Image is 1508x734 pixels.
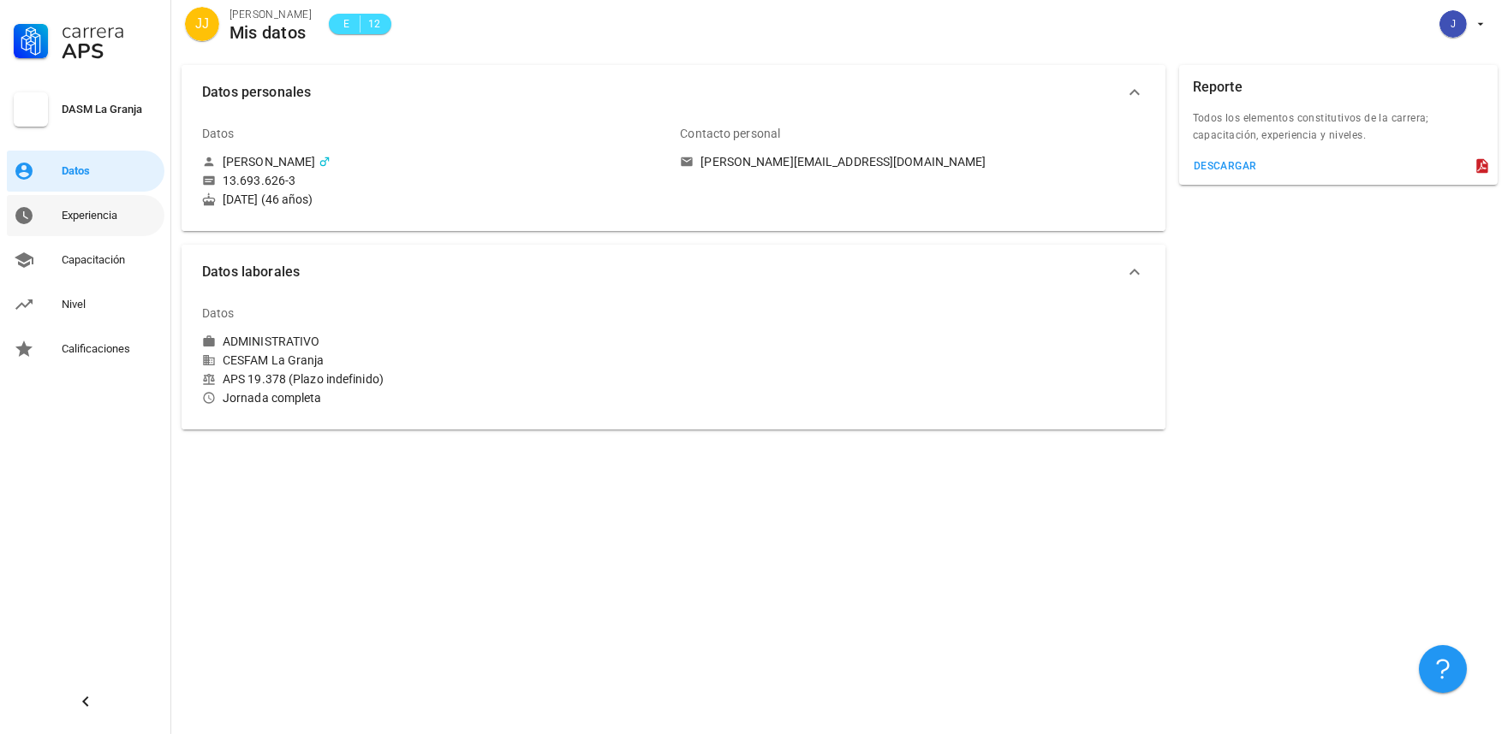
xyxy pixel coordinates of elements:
[195,7,209,41] span: JJ
[62,209,158,222] div: Experiencia
[1439,10,1467,38] div: avatar
[7,151,164,192] a: Datos
[182,65,1165,120] button: Datos personales
[202,80,1124,104] span: Datos personales
[62,253,158,267] div: Capacitación
[62,164,158,178] div: Datos
[62,103,158,116] div: DASM La Granja
[1179,110,1498,154] div: Todos los elementos constitutivos de la carrera; capacitación, experiencia y niveles.
[182,245,1165,299] button: Datos laborales
[680,113,780,154] div: Contacto personal
[1193,160,1257,172] div: descargar
[223,154,315,169] div: [PERSON_NAME]
[680,154,1144,169] a: [PERSON_NAME][EMAIL_ADDRESS][DOMAIN_NAME]
[223,173,295,188] div: 13.693.626-3
[202,390,666,405] div: Jornada completa
[185,7,219,41] div: avatar
[62,21,158,41] div: Carrera
[7,284,164,325] a: Nivel
[1186,154,1264,178] button: descargar
[339,15,353,33] span: E
[202,113,235,154] div: Datos
[1193,65,1243,110] div: Reporte
[367,15,381,33] span: 12
[229,23,312,42] div: Mis datos
[62,41,158,62] div: APS
[1428,9,1494,39] button: avatar
[7,329,164,370] a: Calificaciones
[202,371,666,387] div: APS 19.378 (Plazo indefinido)
[62,342,158,356] div: Calificaciones
[7,240,164,281] a: Capacitación
[223,334,319,349] div: ADMINISTRATIVO
[229,6,312,23] div: [PERSON_NAME]
[202,352,666,368] div: CESFAM La Granja
[202,293,235,334] div: Datos
[202,192,666,207] div: [DATE] (46 años)
[202,260,1124,284] span: Datos laborales
[7,195,164,236] a: Experiencia
[700,154,986,169] div: [PERSON_NAME][EMAIL_ADDRESS][DOMAIN_NAME]
[62,298,158,311] div: Nivel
